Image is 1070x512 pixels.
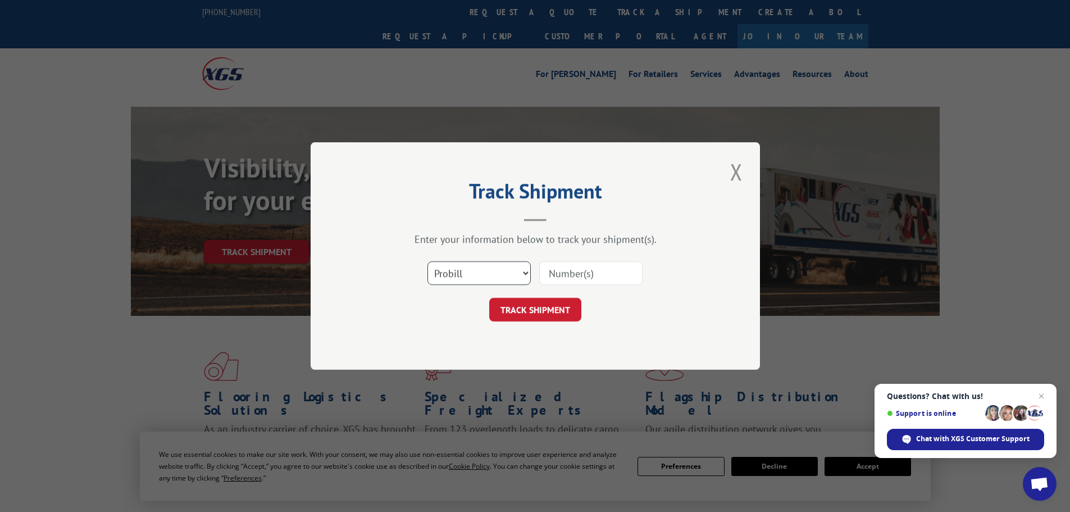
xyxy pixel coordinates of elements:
[489,298,581,321] button: TRACK SHIPMENT
[727,156,746,187] button: Close modal
[367,233,704,246] div: Enter your information below to track your shipment(s).
[887,429,1044,450] span: Chat with XGS Customer Support
[539,261,643,285] input: Number(s)
[916,434,1030,444] span: Chat with XGS Customer Support
[367,183,704,205] h2: Track Shipment
[887,409,981,418] span: Support is online
[1023,467,1057,501] a: Open chat
[887,392,1044,401] span: Questions? Chat with us!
